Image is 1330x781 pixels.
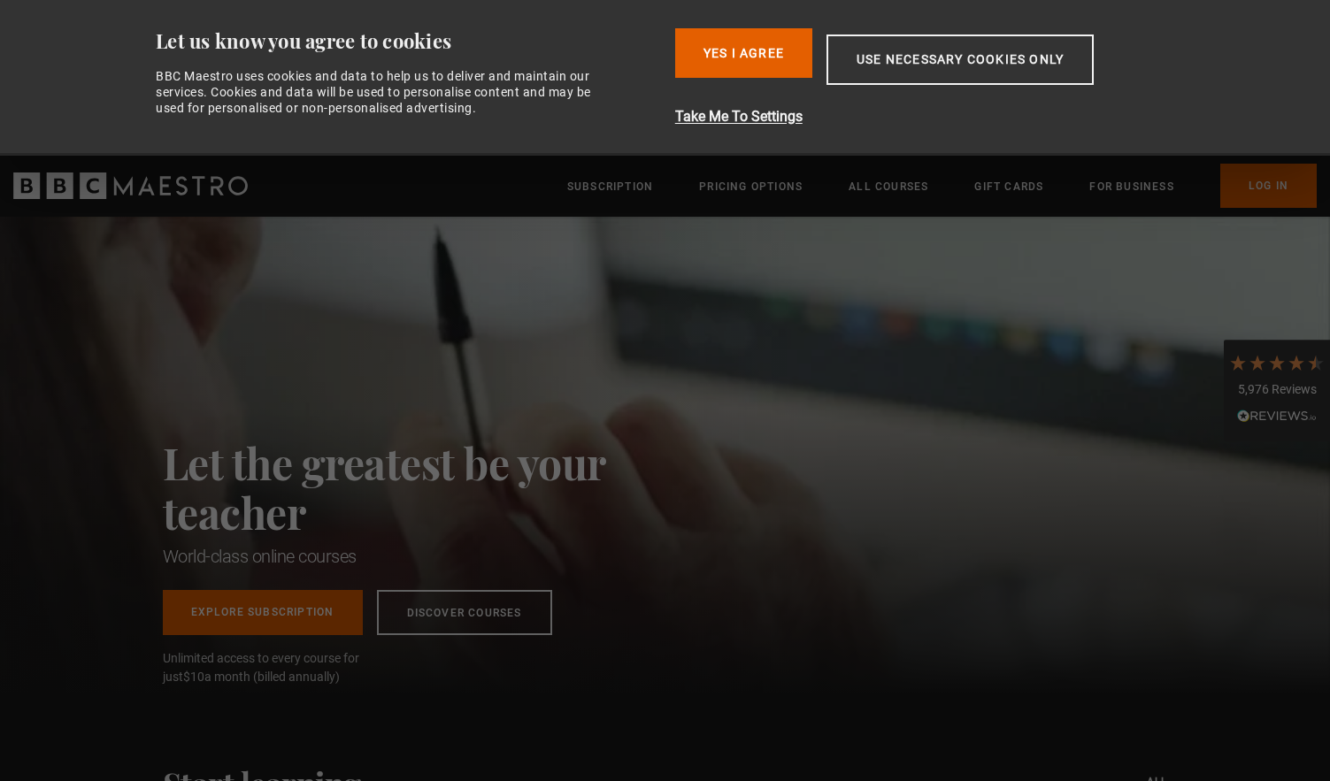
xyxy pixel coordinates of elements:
[156,68,611,117] div: BBC Maestro uses cookies and data to help us to deliver and maintain our services. Cookies and da...
[1228,353,1326,372] div: 4.7 Stars
[377,590,552,635] a: Discover Courses
[1224,340,1330,442] div: 5,976 ReviewsRead All Reviews
[974,178,1043,195] a: Gift Cards
[849,178,928,195] a: All Courses
[163,438,685,537] h2: Let the greatest be your teacher
[13,172,248,199] svg: BBC Maestro
[699,178,803,195] a: Pricing Options
[675,28,812,78] button: Yes I Agree
[156,28,661,54] div: Let us know you agree to cookies
[675,106,1188,127] button: Take Me To Settings
[1228,407,1326,428] div: Read All Reviews
[163,544,685,569] h1: World-class online courses
[163,590,363,635] a: Explore Subscription
[1228,381,1326,399] div: 5,976 Reviews
[163,649,402,686] span: Unlimited access to every course for just a month (billed annually)
[1220,164,1317,208] a: Log In
[567,178,653,195] a: Subscription
[826,34,1094,85] button: Use necessary cookies only
[1089,178,1173,195] a: For business
[183,670,204,684] span: $10
[1237,410,1317,422] img: REVIEWS.io
[567,164,1317,208] nav: Primary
